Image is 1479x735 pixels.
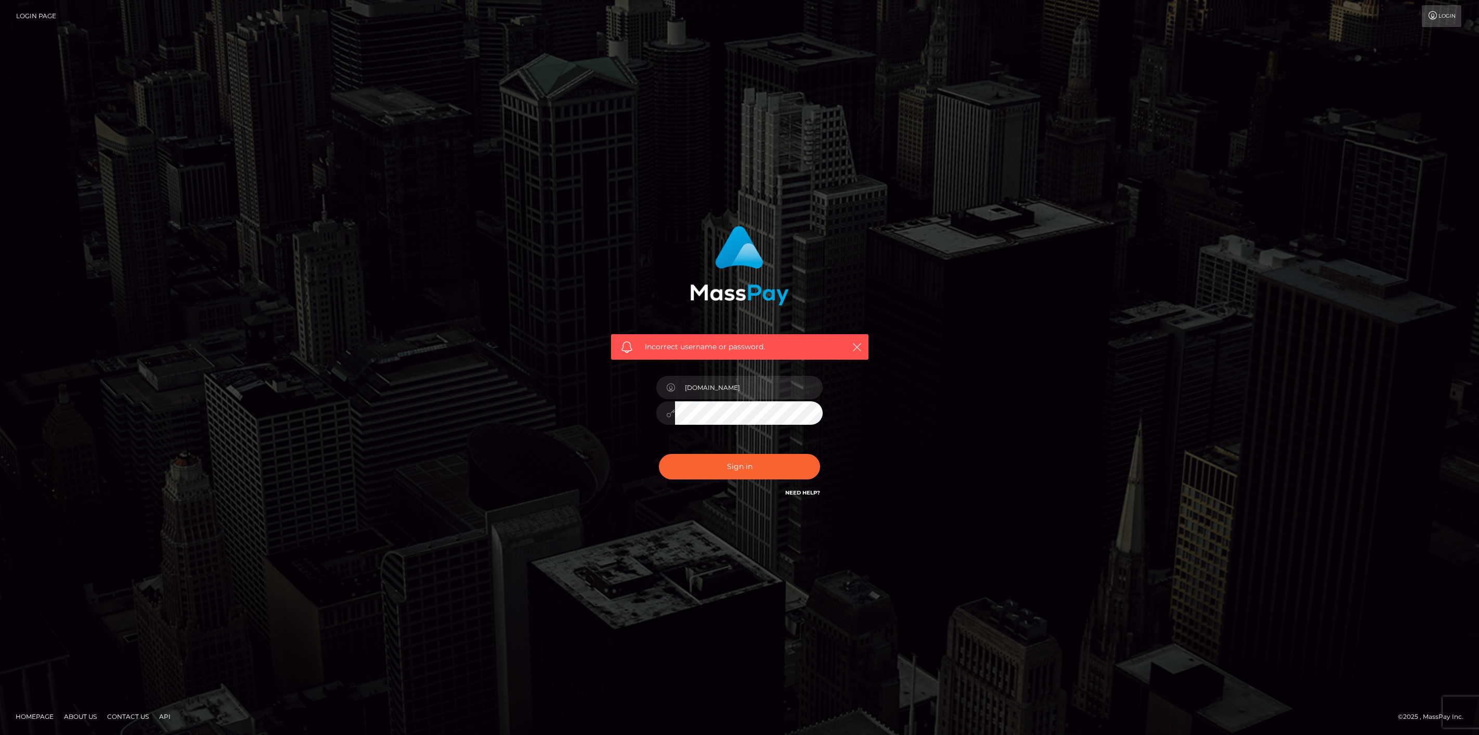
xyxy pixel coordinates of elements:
[675,376,823,399] input: Username...
[103,708,153,725] a: Contact Us
[11,708,58,725] a: Homepage
[155,708,175,725] a: API
[1422,5,1461,27] a: Login
[659,454,820,479] button: Sign in
[16,5,56,27] a: Login Page
[1398,711,1471,723] div: © 2025 , MassPay Inc.
[645,341,835,352] span: Incorrect username or password.
[690,226,789,306] img: MassPay Login
[60,708,101,725] a: About Us
[785,489,820,496] a: Need Help?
